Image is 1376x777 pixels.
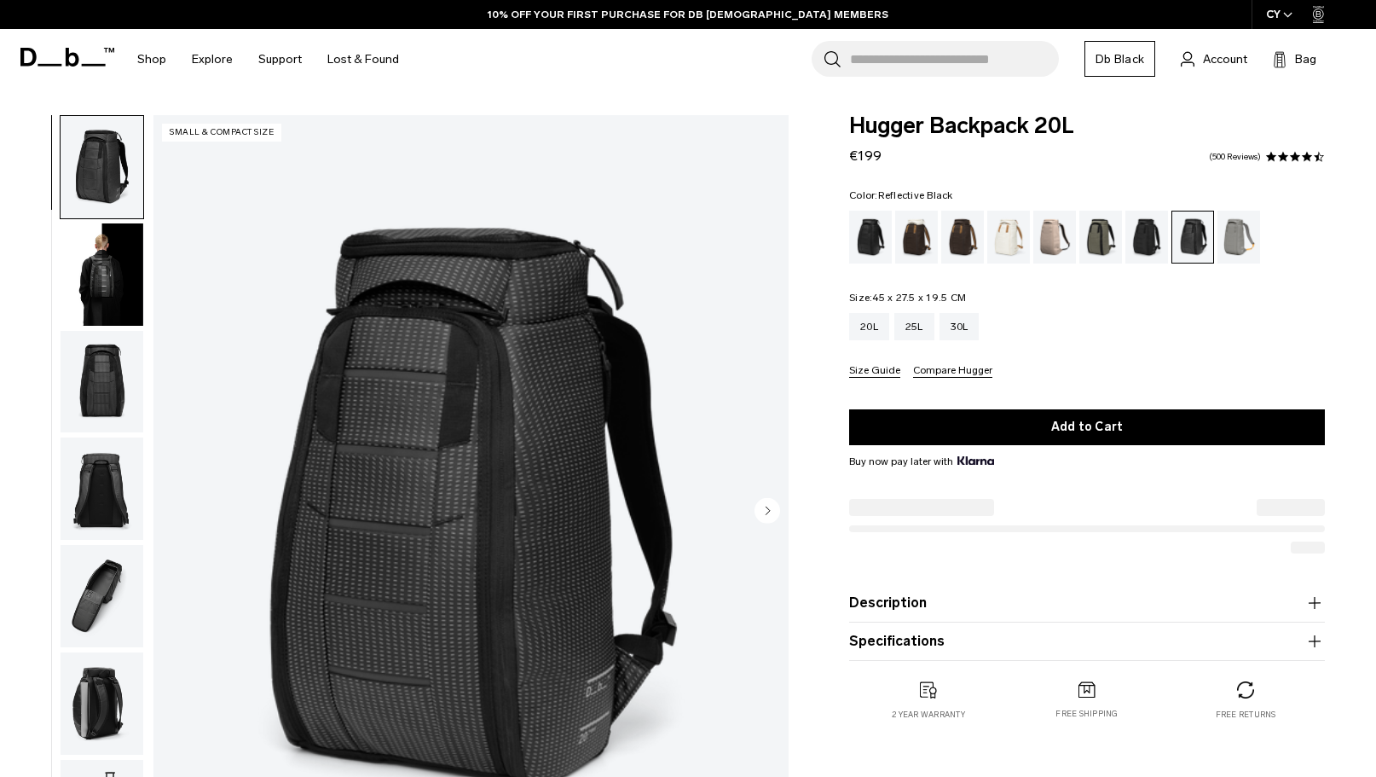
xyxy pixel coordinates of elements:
[894,313,934,340] a: 25L
[1203,50,1247,68] span: Account
[754,497,780,526] button: Next slide
[895,211,938,264] a: Cappuccino
[124,29,412,90] nav: Main Navigation
[941,211,984,264] a: Espresso
[162,124,281,142] p: Small & Compact Size
[60,437,144,541] button: Hugger Backpack 20L Reflective Black
[939,313,980,340] a: 30L
[957,456,994,465] img: {"height" => 20, "alt" => "Klarna"}
[849,293,966,303] legend: Size:
[849,313,889,340] a: 20L
[61,438,143,540] img: Hugger Backpack 20L Reflective Black
[1084,41,1155,77] a: Db Black
[1295,50,1316,68] span: Bag
[1125,211,1168,264] a: Charcoal Grey
[60,652,144,756] button: Hugger Backpack 20L Reflective Black
[1217,211,1260,264] a: Sand Grey
[849,409,1325,445] button: Add to Cart
[60,223,144,327] button: Hugger Backpack 20L Reflective Black
[892,709,965,721] p: 2 year warranty
[849,454,994,469] span: Buy now pay later with
[849,593,1325,613] button: Description
[61,331,143,433] img: Hugger Backpack 20L Reflective Black
[849,148,882,164] span: €199
[61,223,143,326] img: Hugger Backpack 20L Reflective Black
[327,29,399,90] a: Lost & Found
[1171,211,1214,264] a: Reflective Black
[488,7,888,22] a: 10% OFF YOUR FIRST PURCHASE FOR DB [DEMOGRAPHIC_DATA] MEMBERS
[1033,211,1076,264] a: Fogbow Beige
[1055,708,1118,720] p: Free shipping
[1273,49,1316,69] button: Bag
[849,190,953,200] legend: Color:
[192,29,233,90] a: Explore
[913,365,992,378] button: Compare Hugger
[849,365,900,378] button: Size Guide
[60,115,144,219] button: Hugger Backpack 20L Reflective Black
[849,631,1325,652] button: Specifications
[137,29,166,90] a: Shop
[872,292,966,304] span: 45 x 27.5 x 19.5 CM
[1216,709,1276,721] p: Free returns
[1181,49,1247,69] a: Account
[878,189,953,201] span: Reflective Black
[61,545,143,647] img: Hugger Backpack 20L Reflective Black
[1079,211,1122,264] a: Forest Green
[60,544,144,648] button: Hugger Backpack 20L Reflective Black
[60,330,144,434] button: Hugger Backpack 20L Reflective Black
[849,115,1325,137] span: Hugger Backpack 20L
[1209,153,1261,161] a: 500 reviews
[849,211,892,264] a: Black Out
[258,29,302,90] a: Support
[61,116,143,218] img: Hugger Backpack 20L Reflective Black
[61,652,143,755] img: Hugger Backpack 20L Reflective Black
[987,211,1030,264] a: Oatmilk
